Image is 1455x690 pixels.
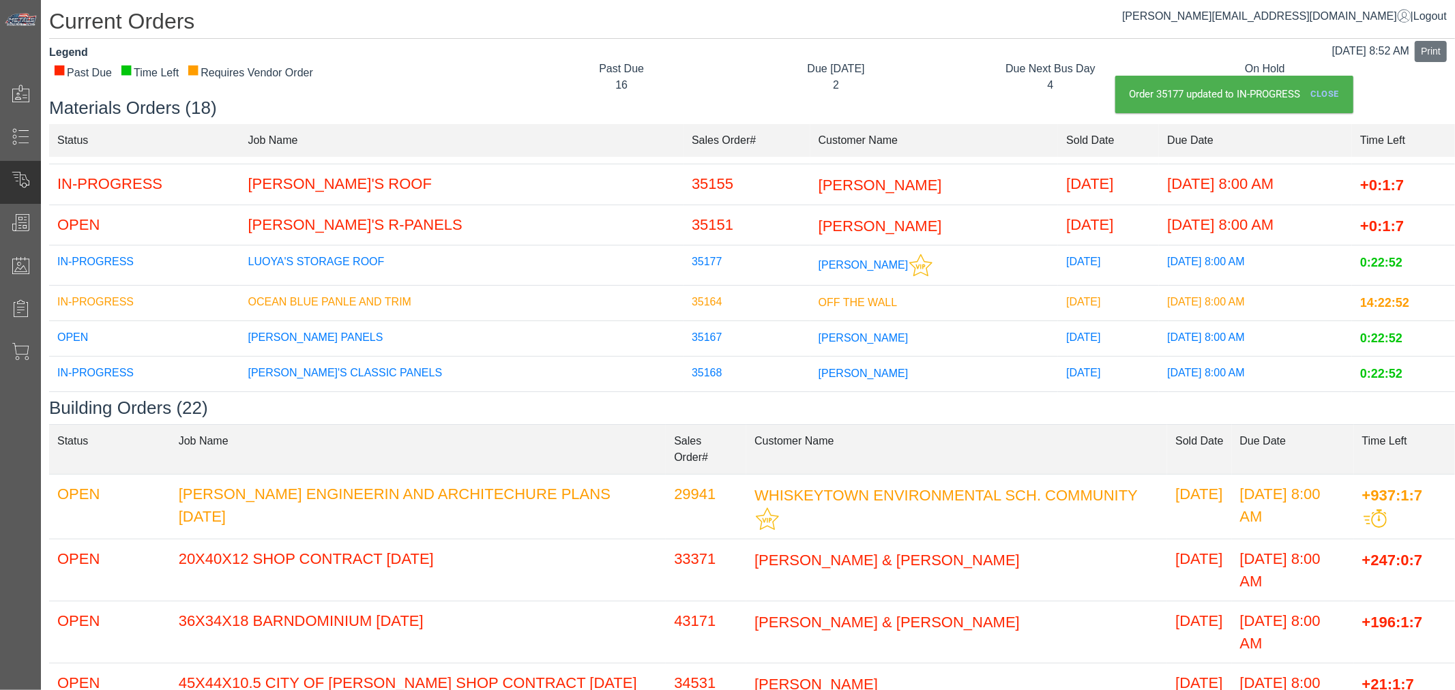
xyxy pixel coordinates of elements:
[525,61,718,77] div: Past Due
[240,124,684,157] td: Job Name
[819,297,898,308] span: OFF THE WALL
[1159,392,1352,427] td: [DATE] 8:00 AM
[1058,124,1159,157] td: Sold Date
[240,164,684,205] td: [PERSON_NAME]'S ROOF
[819,367,909,379] span: [PERSON_NAME]
[1159,357,1352,392] td: [DATE] 8:00 AM
[1159,124,1352,157] td: Due Date
[49,46,88,58] strong: Legend
[1058,164,1159,205] td: [DATE]
[1232,601,1354,663] td: [DATE] 8:00 AM
[754,486,1138,503] span: WHISKEYTOWN ENVIRONMENTAL SCH. COMMUNITY
[49,424,171,474] td: Status
[819,177,942,194] span: [PERSON_NAME]
[1159,321,1352,357] td: [DATE] 8:00 AM
[1362,551,1423,568] span: +247:0:7
[171,601,666,663] td: 36X34X18 BARNDOMINIUM [DATE]
[1360,217,1404,234] span: +0:1:7
[1122,10,1411,22] a: [PERSON_NAME][EMAIL_ADDRESS][DOMAIN_NAME]
[1352,124,1455,157] td: Time Left
[666,539,746,601] td: 33371
[1167,539,1231,601] td: [DATE]
[756,507,779,530] img: This customer should be prioritized
[739,61,932,77] div: Due [DATE]
[1058,245,1159,286] td: [DATE]
[739,77,932,93] div: 2
[954,77,1147,93] div: 4
[49,397,1455,419] h3: Building Orders (22)
[1159,205,1352,245] td: [DATE] 8:00 AM
[666,474,746,539] td: 29941
[1364,509,1387,528] img: This order should be prioritized
[1360,296,1409,310] span: 14:22:52
[1413,10,1447,22] span: Logout
[171,424,666,474] td: Job Name
[1058,357,1159,392] td: [DATE]
[49,245,240,286] td: IN-PROGRESS
[49,205,240,245] td: OPEN
[684,164,810,205] td: 35155
[49,124,240,157] td: Status
[819,217,942,234] span: [PERSON_NAME]
[49,164,240,205] td: IN-PROGRESS
[684,392,810,427] td: 35169
[49,357,240,392] td: IN-PROGRESS
[1167,601,1231,663] td: [DATE]
[240,357,684,392] td: [PERSON_NAME]'S CLASSIC PANELS
[1232,539,1354,601] td: [DATE] 8:00 AM
[120,65,179,81] div: Time Left
[4,12,38,27] img: Metals Direct Inc Logo
[1167,474,1231,539] td: [DATE]
[240,245,684,286] td: LUOYA'S STORAGE ROOF
[754,551,1020,568] span: [PERSON_NAME] & [PERSON_NAME]
[1362,613,1423,630] span: +196:1:7
[49,474,171,539] td: OPEN
[240,392,684,427] td: [PERSON_NAME]'S EXTRA PANELS (BJERS)
[49,539,171,601] td: OPEN
[49,286,240,321] td: IN-PROGRESS
[1159,164,1352,205] td: [DATE] 8:00 AM
[954,61,1147,77] div: Due Next Bus Day
[684,124,810,157] td: Sales Order#
[1058,286,1159,321] td: [DATE]
[684,286,810,321] td: 35164
[1058,321,1159,357] td: [DATE]
[187,65,313,81] div: Requires Vendor Order
[1306,83,1344,106] a: Close
[684,357,810,392] td: 35168
[1332,45,1410,57] span: [DATE] 8:52 AM
[1115,76,1353,113] div: Order 35177 updated to IN-PROGRESS
[1122,8,1447,25] div: |
[1360,331,1402,345] span: 0:22:52
[49,392,240,427] td: IN-PROGRESS
[754,613,1020,630] span: [PERSON_NAME] & [PERSON_NAME]
[1360,367,1402,380] span: 0:22:52
[819,332,909,344] span: [PERSON_NAME]
[810,124,1059,157] td: Customer Name
[1058,205,1159,245] td: [DATE]
[187,65,199,74] div: ■
[240,205,684,245] td: [PERSON_NAME]'S R-PANELS
[1360,177,1404,194] span: +0:1:7
[684,321,810,357] td: 35167
[240,321,684,357] td: [PERSON_NAME] PANELS
[1354,424,1455,474] td: Time Left
[49,8,1455,39] h1: Current Orders
[1362,486,1423,503] span: +937:1:7
[909,254,932,277] img: This customer should be prioritized
[53,65,112,81] div: Past Due
[1159,286,1352,321] td: [DATE] 8:00 AM
[1415,41,1447,62] button: Print
[120,65,132,74] div: ■
[684,205,810,245] td: 35151
[666,601,746,663] td: 43171
[240,286,684,321] td: OCEAN BLUE PANLE AND TRIM
[1168,61,1362,77] div: On Hold
[746,424,1167,474] td: Customer Name
[1159,245,1352,286] td: [DATE] 8:00 AM
[1232,474,1354,539] td: [DATE] 8:00 AM
[1232,424,1354,474] td: Due Date
[684,245,810,286] td: 35177
[171,474,666,539] td: [PERSON_NAME] ENGINEERIN AND ARCHITECHURE PLANS [DATE]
